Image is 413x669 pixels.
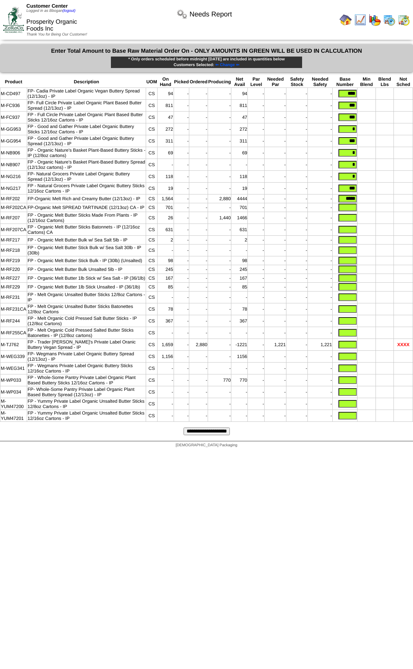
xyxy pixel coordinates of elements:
[174,274,189,283] td: -
[0,171,27,183] td: M-NG216
[158,76,174,88] th: On Hand
[146,315,158,327] td: CS
[0,212,27,224] td: M-RF207
[208,236,231,245] td: -
[369,14,381,26] img: graph.gif
[27,100,146,112] td: FP- Full Circle Private Label Organic Plant Based Butter Spread (12/13oz) - IP
[146,171,158,183] td: CS
[248,283,265,292] td: -
[158,327,174,339] td: -
[174,147,189,159] td: -
[0,283,27,292] td: M-RF229
[286,212,308,224] td: -
[286,274,308,283] td: -
[248,203,265,212] td: -
[27,183,146,194] td: FP - Natural Grocers Private Label Organic Buttery Sticks 12/16oz Cartons - IP
[286,147,308,159] td: -
[158,88,174,100] td: 94
[174,303,189,315] td: -
[174,88,189,100] td: -
[208,123,231,135] td: -
[0,292,27,303] td: M-RF231
[26,3,68,9] span: Customer Center
[231,292,248,303] td: -
[308,212,333,224] td: -
[208,245,231,256] td: -
[189,303,208,315] td: -
[0,236,27,245] td: M-RF217
[208,256,231,265] td: -
[231,159,248,171] td: -
[27,303,146,315] td: FP - Melt Organic Unsalted Butter Sticks Batonettes 12/8oz Cartons
[27,224,146,236] td: FP - Organic Melt Butter Sticks Batonnets - IP (12/16oz Cartons) CA
[158,159,174,171] td: -
[208,159,231,171] td: -
[0,245,27,256] td: M-RF218
[174,194,189,203] td: -
[248,135,265,147] td: -
[208,274,231,283] td: -
[189,236,208,245] td: -
[308,147,333,159] td: -
[146,245,158,256] td: CS
[174,212,189,224] td: -
[248,212,265,224] td: -
[308,236,333,245] td: -
[231,76,248,88] th: Net Avail
[146,112,158,123] td: CS
[27,159,146,171] td: FP - Organic Nature's Basket Plant-Based Buttery Spread (12/13oz cartons) - IP
[286,283,308,292] td: -
[0,76,27,88] th: Product
[248,100,265,112] td: -
[308,274,333,283] td: -
[208,224,231,236] td: -
[248,315,265,327] td: -
[248,292,265,303] td: -
[286,224,308,236] td: -
[231,203,248,212] td: 701
[158,212,174,224] td: 26
[174,245,189,256] td: -
[146,283,158,292] td: CS
[158,315,174,327] td: 367
[0,256,27,265] td: M-RF219
[0,100,27,112] td: M-FC936
[286,315,308,327] td: -
[308,203,333,212] td: -
[176,8,188,20] img: workflow.png
[308,292,333,303] td: -
[146,203,158,212] td: CS
[27,194,146,203] td: FP-Organic Melt Rich and Creamy Butter (12/13oz) - IP
[208,183,231,194] td: -
[231,274,248,283] td: 167
[0,183,27,194] td: M-NG217
[3,7,24,32] img: ZoRoCo_Logo(Green%26Foil)%20jpg.webp
[174,171,189,183] td: -
[146,292,158,303] td: CS
[189,245,208,256] td: -
[189,76,208,88] th: Ordered
[308,123,333,135] td: -
[0,303,27,315] td: M-RF231CA
[265,203,286,212] td: -
[265,100,286,112] td: -
[286,194,308,203] td: -
[158,203,174,212] td: 701
[189,88,208,100] td: -
[189,112,208,123] td: -
[308,88,333,100] td: -
[158,224,174,236] td: 631
[308,159,333,171] td: -
[265,292,286,303] td: -
[248,256,265,265] td: -
[146,123,158,135] td: CS
[189,292,208,303] td: -
[231,135,248,147] td: 311
[0,203,27,212] td: M-RF202CA
[174,76,189,88] th: Picked
[231,256,248,265] td: 98
[248,159,265,171] td: -
[0,147,27,159] td: M-NB906
[208,212,231,224] td: 1,440
[26,9,75,13] span: Logged in as Bbogan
